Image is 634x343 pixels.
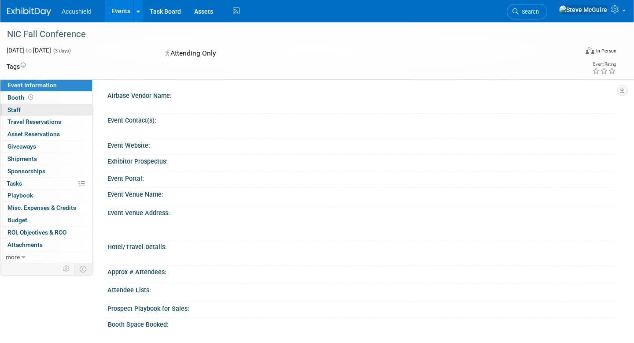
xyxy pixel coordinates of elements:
td: Personalize Event Tab Strip [59,263,74,275]
div: Airbase Vendor Name: [107,89,616,100]
span: Shipments [7,155,37,162]
a: Travel Reservations [0,116,92,128]
div: Booth Space Booked: [108,318,612,329]
a: Attachments [0,239,92,251]
div: Event Contact(s): [107,114,616,125]
span: Attachments [7,241,43,248]
span: Booth [7,94,35,101]
div: Attending Only [162,46,357,61]
span: Misc. Expenses & Credits [7,204,76,211]
a: ROI, Objectives & ROO [0,227,92,239]
div: Prospect Playbook for Sales: [107,302,616,313]
div: Exhibitor Prospectus: [107,155,616,166]
span: [DATE] [DATE] [7,47,51,54]
div: Attendee Lists: [107,283,616,295]
span: Staff [7,106,21,113]
span: Giveaways [7,143,36,150]
a: Budget [0,214,92,226]
a: Giveaways [0,141,92,153]
img: Steve McGuire [559,5,608,15]
span: Playbook [7,192,33,199]
span: more [6,254,20,261]
span: Accushield [62,8,92,15]
a: Booth [0,92,92,104]
a: Search [507,4,547,19]
div: Approx # Attendees: [107,265,616,276]
div: Event Venue Name: [107,188,616,199]
span: Asset Reservations [7,130,60,138]
span: Travel Reservations [7,118,61,125]
span: (3 days) [52,48,71,54]
span: ROI, Objectives & ROO [7,229,66,236]
div: NIC Fall Conference [4,26,564,42]
span: Booth not reserved yet [26,94,35,101]
span: Sponsorships [7,168,45,175]
a: Playbook [0,190,92,201]
td: Tags [7,62,26,71]
a: more [0,251,92,263]
a: Misc. Expenses & Credits [0,202,92,214]
div: Event Format [526,46,616,59]
td: Toggle Event Tabs [74,263,92,275]
span: Budget [7,216,27,224]
a: Event Information [0,79,92,91]
a: Asset Reservations [0,128,92,140]
span: Tasks [7,180,22,187]
div: Event Rating [592,62,616,67]
img: Format-Inperson.png [586,47,594,54]
div: Event Portal: [107,172,616,183]
a: Tasks [0,178,92,190]
div: Event Website: [107,139,616,150]
a: Staff [0,104,92,116]
div: In-Person [596,48,616,54]
span: Search [519,8,539,15]
a: Sponsorships [0,165,92,177]
div: Hotel/Travel Details: [107,240,616,251]
a: Shipments [0,153,92,165]
img: ExhibitDay [7,7,51,16]
span: Event Information [7,82,57,89]
div: Event Venue Address: [107,206,616,217]
span: to [25,47,33,54]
